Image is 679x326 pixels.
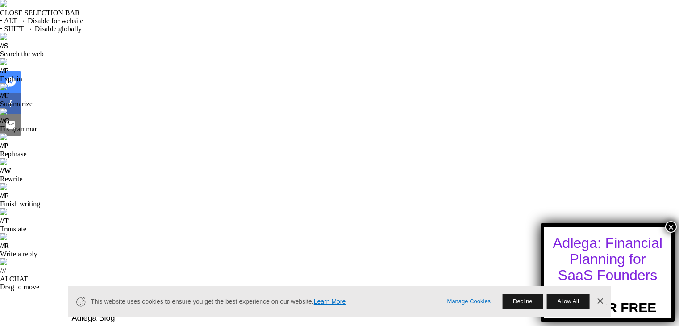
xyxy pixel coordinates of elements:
[502,294,543,309] button: Decline
[91,297,434,306] span: This website uses cookies to ensure you get the best experience on our website.
[593,295,607,308] a: Dismiss Banner
[546,294,589,309] button: Allow All
[447,297,491,306] a: Manage Cookies
[75,296,86,307] svg: Cookie Icon
[314,298,346,305] a: Learn More
[72,313,115,322] a: Adlega Blog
